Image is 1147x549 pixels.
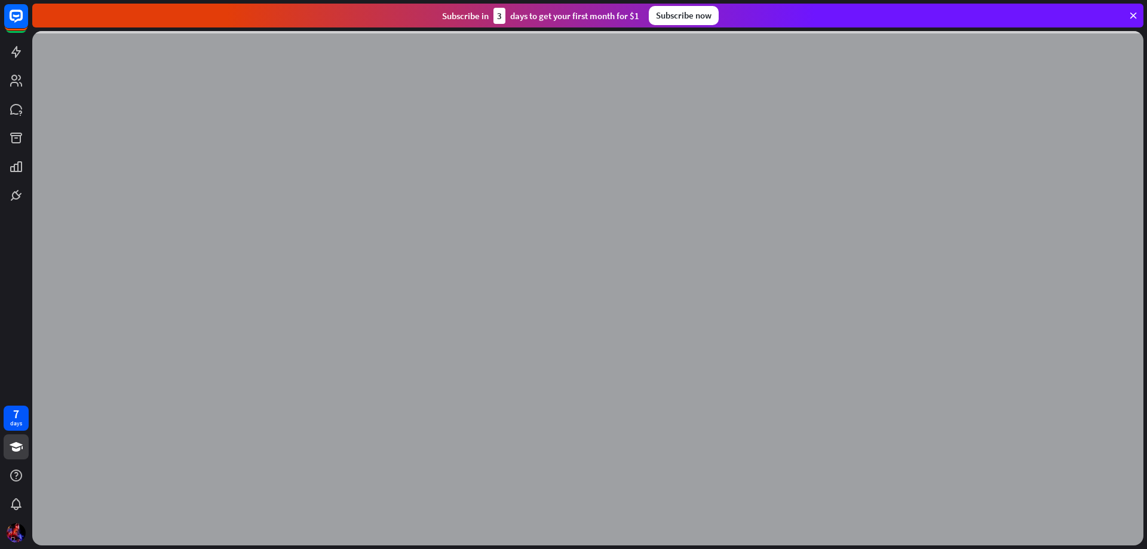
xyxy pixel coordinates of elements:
div: 3 [493,8,505,24]
div: 7 [13,409,19,419]
div: Subscribe now [649,6,719,25]
div: Subscribe in days to get your first month for $1 [442,8,639,24]
div: days [10,419,22,428]
a: 7 days [4,406,29,431]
